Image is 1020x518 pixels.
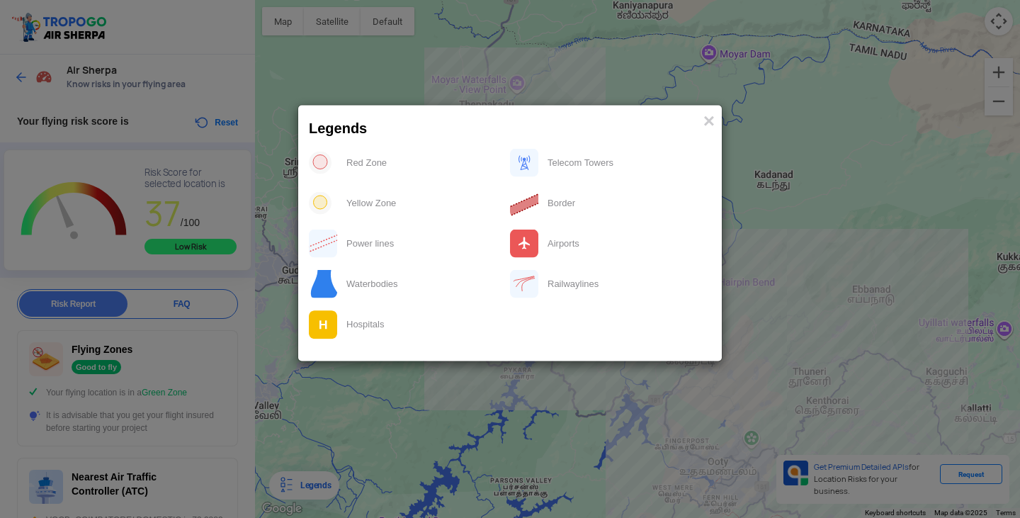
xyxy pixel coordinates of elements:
img: ic_Telecom%20Towers1.svg [510,149,539,177]
img: ic_yellowzone.svg [309,192,331,215]
div: Border [539,188,711,218]
div: Red Zone [338,148,510,177]
img: ic_redzone.svg [309,152,331,174]
div: Yellow Zone [338,188,510,218]
div: Airports [539,229,711,258]
span: × [703,109,715,131]
img: ic_Hospitals.svg [309,310,338,339]
div: Railwaylines [539,269,711,298]
img: ic_Airports.svg [510,230,539,258]
img: ic_Railwaylines.svg [510,270,539,298]
div: Hospitals [338,310,510,339]
button: Close [703,111,715,130]
img: ic_Waterbodies.svg [309,270,337,298]
img: ic_Border.svg [510,188,539,218]
div: Waterbodies [338,269,510,298]
div: Power lines [338,229,510,258]
img: ic_Power%20lines.svg [309,230,338,258]
h4: Legends [309,119,708,136]
div: Telecom Towers [539,148,711,177]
